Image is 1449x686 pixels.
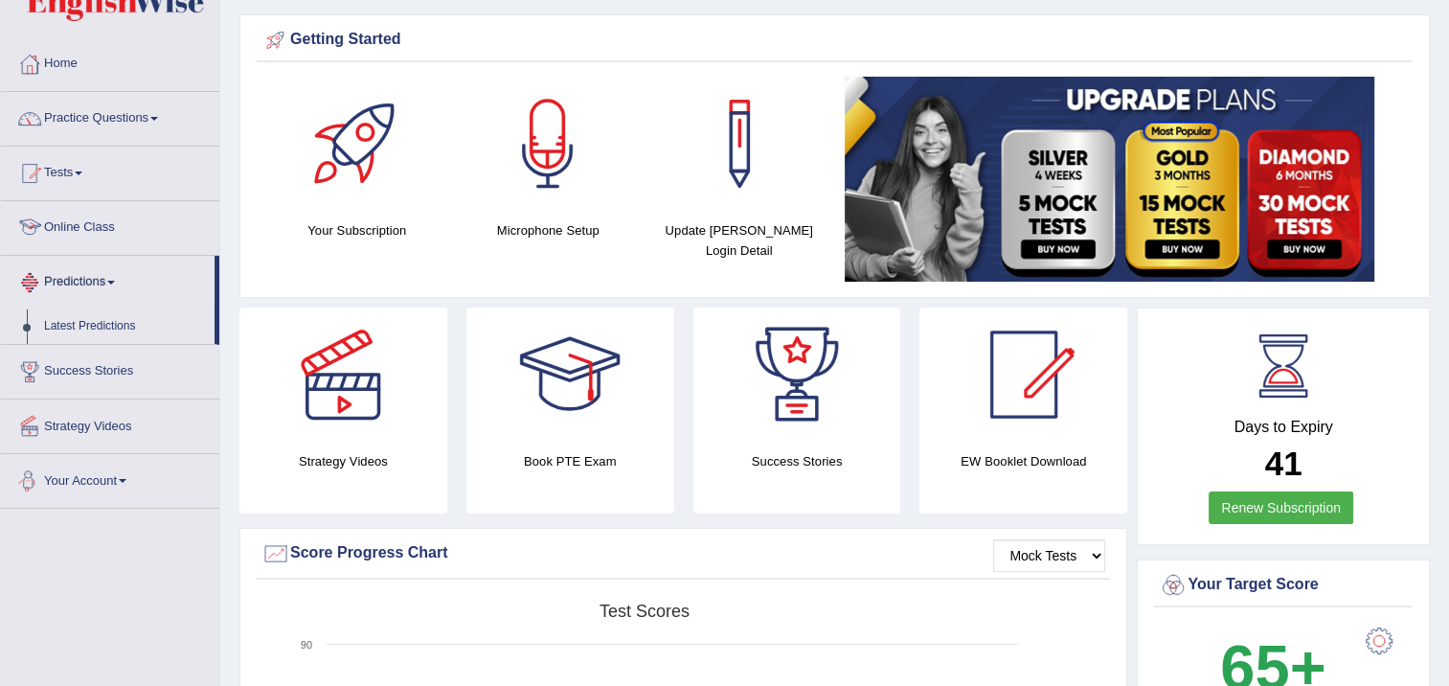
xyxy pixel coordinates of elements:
[1265,445,1302,482] b: 41
[1,256,215,304] a: Predictions
[1,147,219,194] a: Tests
[271,220,443,240] h4: Your Subscription
[261,26,1408,55] div: Getting Started
[1,92,219,140] a: Practice Questions
[1,454,219,502] a: Your Account
[239,451,447,471] h4: Strategy Videos
[1159,571,1408,600] div: Your Target Score
[466,451,674,471] h4: Book PTE Exam
[1,400,219,447] a: Strategy Videos
[463,220,635,240] h4: Microphone Setup
[35,309,215,344] a: Latest Predictions
[653,220,826,261] h4: Update [PERSON_NAME] Login Detail
[1209,492,1353,524] a: Renew Subscription
[1,345,219,393] a: Success Stories
[301,639,312,651] text: 90
[261,539,1105,568] div: Score Progress Chart
[600,602,690,621] tspan: Test scores
[693,451,901,471] h4: Success Stories
[1,201,219,249] a: Online Class
[919,451,1127,471] h4: EW Booklet Download
[1,37,219,85] a: Home
[845,77,1374,282] img: small5.jpg
[1159,419,1408,436] h4: Days to Expiry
